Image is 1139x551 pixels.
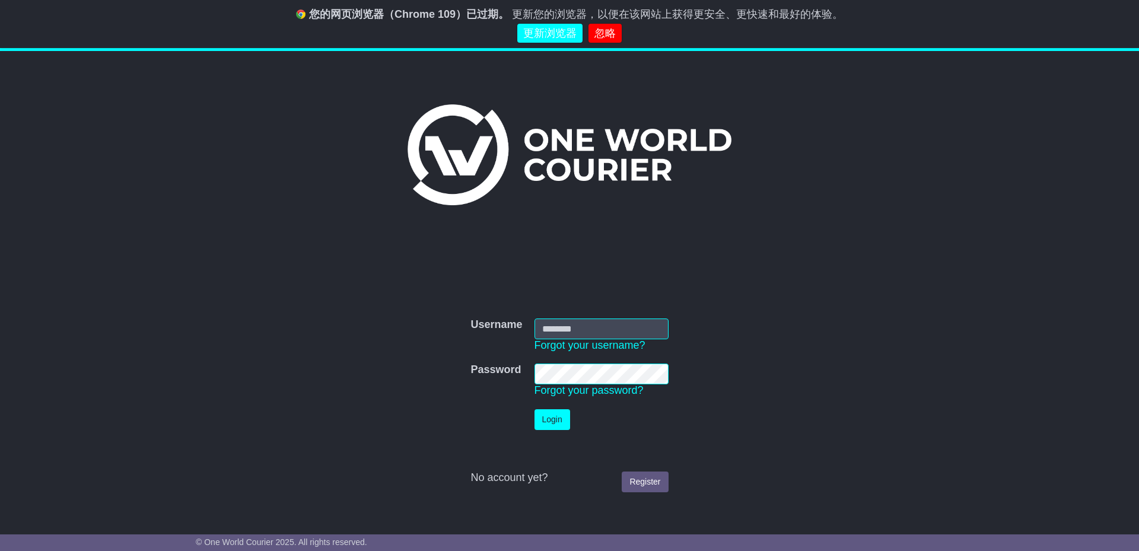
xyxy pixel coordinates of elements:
[517,24,583,43] a: 更新浏览器
[470,472,668,485] div: No account yet?
[512,8,843,20] span: 更新您的浏览器，以便在该网站上获得更安全、更快速和最好的体验。
[534,409,570,430] button: Login
[470,319,522,332] label: Username
[622,472,668,492] a: Register
[534,339,645,351] a: Forgot your username?
[309,8,509,20] b: 您的网页浏览器（Chrome 109）已过期。
[196,537,367,547] span: © One World Courier 2025. All rights reserved.
[534,384,644,396] a: Forgot your password?
[470,364,521,377] label: Password
[408,104,731,205] img: One World
[588,24,622,43] a: 忽略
